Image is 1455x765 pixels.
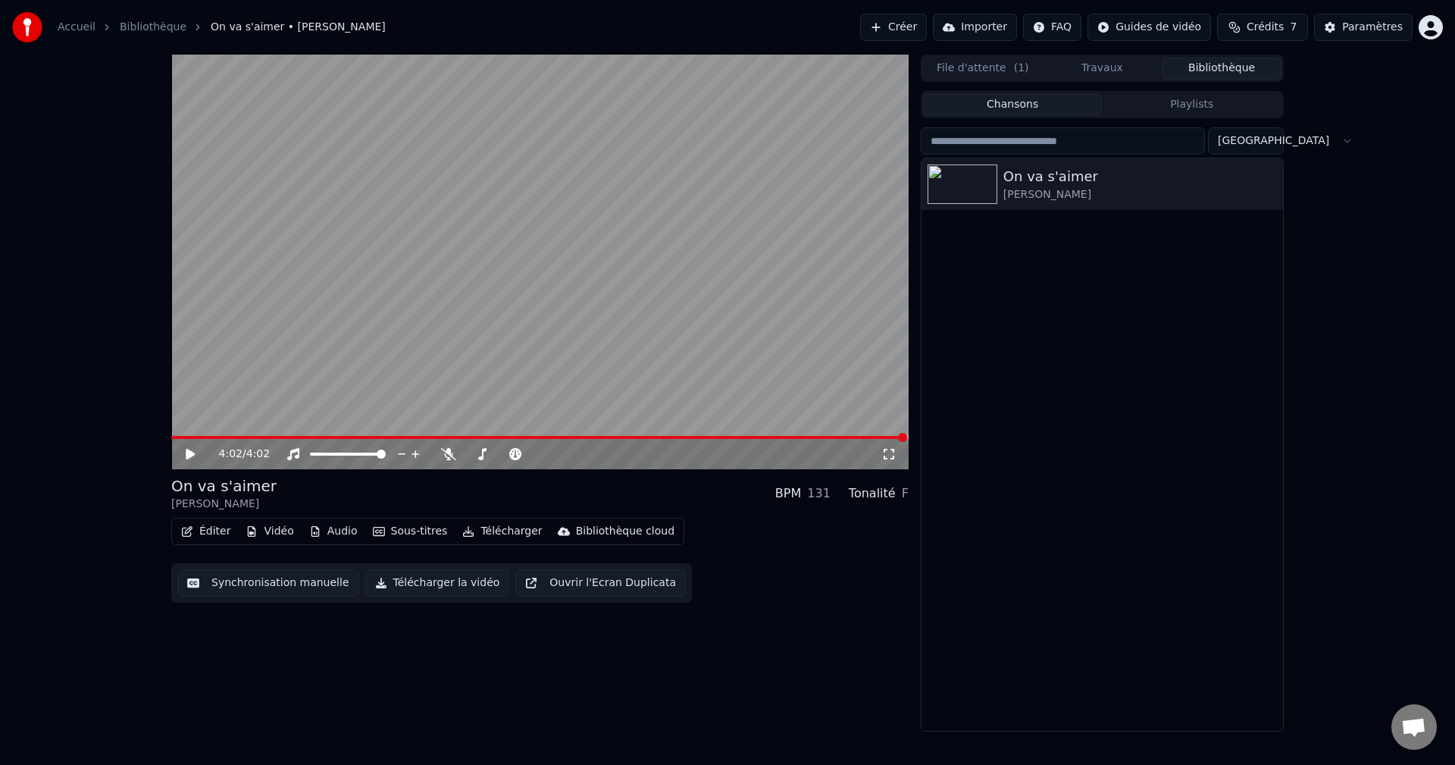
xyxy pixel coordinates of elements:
div: Bibliothèque cloud [576,524,674,539]
button: Guides de vidéo [1087,14,1211,41]
span: 4:02 [246,447,270,462]
button: Importer [933,14,1017,41]
span: 4:02 [219,447,242,462]
button: Ouvrir l'Ecran Duplicata [515,569,686,597]
div: Tonalité [849,484,896,503]
button: Télécharger [456,521,548,542]
button: Vidéo [239,521,299,542]
button: File d'attente [923,58,1043,80]
div: [PERSON_NAME] [1003,187,1277,202]
span: Crédits [1247,20,1284,35]
div: On va s'aimer [1003,166,1277,187]
div: Paramètres [1342,20,1403,35]
button: Synchronisation manuelle [177,569,359,597]
nav: breadcrumb [58,20,386,35]
span: [GEOGRAPHIC_DATA] [1218,133,1329,149]
a: Bibliothèque [120,20,186,35]
button: Éditer [175,521,236,542]
span: On va s'aimer • [PERSON_NAME] [211,20,386,35]
div: On va s'aimer [171,475,277,497]
button: Chansons [923,94,1103,116]
div: [PERSON_NAME] [171,497,277,512]
div: F [902,484,909,503]
a: Ouvrir le chat [1391,704,1437,750]
button: Travaux [1043,58,1162,80]
button: Bibliothèque [1162,58,1281,80]
button: Audio [303,521,364,542]
button: Créer [860,14,927,41]
span: ( 1 ) [1014,61,1029,76]
div: BPM [775,484,801,503]
button: FAQ [1023,14,1081,41]
div: 131 [807,484,831,503]
button: Télécharger la vidéo [365,569,510,597]
a: Accueil [58,20,95,35]
button: Playlists [1102,94,1281,116]
button: Crédits7 [1217,14,1308,41]
button: Paramètres [1314,14,1413,41]
div: / [219,447,255,462]
img: youka [12,12,42,42]
span: 7 [1290,20,1297,35]
button: Sous-titres [367,521,454,542]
